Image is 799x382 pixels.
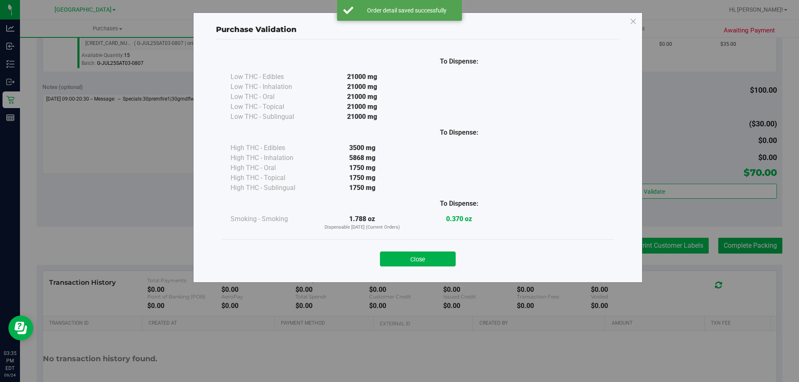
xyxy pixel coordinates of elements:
div: 1750 mg [314,183,411,193]
div: Order detail saved successfully [358,6,456,15]
div: Low THC - Topical [231,102,314,112]
div: 5868 mg [314,153,411,163]
div: 21000 mg [314,82,411,92]
div: High THC - Oral [231,163,314,173]
div: High THC - Sublingual [231,183,314,193]
iframe: Resource center [8,315,33,340]
div: Low THC - Sublingual [231,112,314,122]
div: 1750 mg [314,173,411,183]
div: 1.788 oz [314,214,411,231]
div: Low THC - Edibles [231,72,314,82]
div: 21000 mg [314,112,411,122]
div: 1750 mg [314,163,411,173]
div: 21000 mg [314,72,411,82]
span: Purchase Validation [216,25,297,34]
p: Dispensable [DATE] (Current Orders) [314,224,411,231]
div: To Dispense: [411,57,508,67]
div: 3500 mg [314,143,411,153]
div: 21000 mg [314,102,411,112]
div: High THC - Edibles [231,143,314,153]
div: High THC - Topical [231,173,314,183]
div: 21000 mg [314,92,411,102]
div: Low THC - Inhalation [231,82,314,92]
div: Low THC - Oral [231,92,314,102]
div: To Dispense: [411,199,508,209]
div: To Dispense: [411,128,508,138]
div: High THC - Inhalation [231,153,314,163]
button: Close [380,251,456,266]
strong: 0.370 oz [446,215,472,223]
div: Smoking - Smoking [231,214,314,224]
